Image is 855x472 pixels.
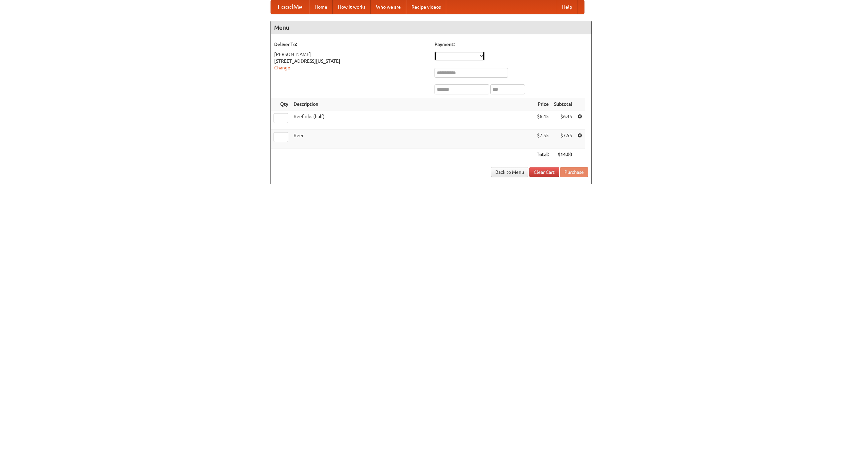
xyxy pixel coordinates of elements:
[309,0,333,14] a: Home
[274,51,428,58] div: [PERSON_NAME]
[271,0,309,14] a: FoodMe
[271,98,291,110] th: Qty
[557,0,577,14] a: Help
[551,98,575,110] th: Subtotal
[491,167,528,177] a: Back to Menu
[333,0,371,14] a: How it works
[560,167,588,177] button: Purchase
[291,98,534,110] th: Description
[274,58,428,64] div: [STREET_ADDRESS][US_STATE]
[551,110,575,129] td: $6.45
[291,129,534,148] td: Beer
[406,0,446,14] a: Recipe videos
[274,41,428,48] h5: Deliver To:
[371,0,406,14] a: Who we are
[435,41,588,48] h5: Payment:
[534,98,551,110] th: Price
[271,21,591,34] h4: Menu
[529,167,559,177] a: Clear Cart
[274,65,290,70] a: Change
[534,110,551,129] td: $6.45
[534,129,551,148] td: $7.55
[551,148,575,161] th: $14.00
[551,129,575,148] td: $7.55
[534,148,551,161] th: Total:
[291,110,534,129] td: Beef ribs (half)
